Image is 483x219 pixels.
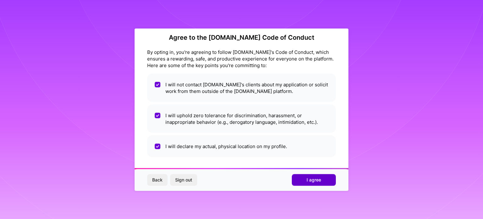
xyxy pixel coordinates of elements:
span: Sign out [175,177,192,183]
h2: Agree to the [DOMAIN_NAME] Code of Conduct [147,33,336,41]
li: I will uphold zero tolerance for discrimination, harassment, or inappropriate behavior (e.g., der... [147,104,336,133]
li: I will declare my actual, physical location on my profile. [147,135,336,157]
span: Back [152,177,163,183]
button: Sign out [170,174,197,186]
button: I agree [292,174,336,186]
button: Back [147,174,168,186]
span: I agree [307,177,321,183]
li: I will not contact [DOMAIN_NAME]'s clients about my application or solicit work from them outside... [147,73,336,102]
div: By opting in, you're agreeing to follow [DOMAIN_NAME]'s Code of Conduct, which ensures a rewardin... [147,49,336,68]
